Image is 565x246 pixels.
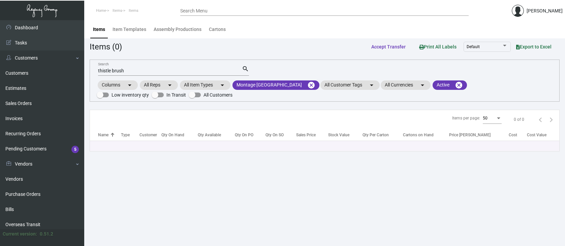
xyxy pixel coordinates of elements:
[203,91,232,99] span: All Customers
[371,44,406,49] span: Accept Transfer
[198,132,221,138] div: Qty Available
[328,132,349,138] div: Stock Value
[455,81,463,89] mat-icon: cancel
[403,132,434,138] div: Cartons on Hand
[113,8,122,13] span: Items
[418,81,427,89] mat-icon: arrow_drop_down
[126,81,134,89] mat-icon: arrow_drop_down
[3,231,37,238] div: Current version:
[232,80,319,90] mat-chip: Montage [GEOGRAPHIC_DATA]
[161,132,198,138] div: Qty On Hand
[112,91,149,99] span: Low inventory qty
[516,44,552,49] span: Export to Excel
[483,116,502,121] mat-select: Items per page:
[121,132,139,138] div: Type
[366,41,411,53] button: Accept Transfer
[449,132,509,138] div: Price [PERSON_NAME]
[265,132,284,138] div: Qty On SO
[98,80,138,90] mat-chip: Columns
[419,44,457,49] span: Print All Labels
[265,132,296,138] div: Qty On SO
[512,5,524,17] img: admin@bootstrapmaster.com
[363,132,403,138] div: Qty Per Carton
[98,132,121,138] div: Name
[328,132,363,138] div: Stock Value
[154,26,201,33] div: Assembly Productions
[403,132,449,138] div: Cartons on Hand
[140,80,178,90] mat-chip: All Reps
[307,81,315,89] mat-icon: cancel
[166,91,186,99] span: In Transit
[96,8,106,13] span: Home
[161,132,184,138] div: Qty On Hand
[166,81,174,89] mat-icon: arrow_drop_down
[449,132,491,138] div: Price [PERSON_NAME]
[483,116,488,120] span: 50
[121,132,130,138] div: Type
[527,7,563,14] div: [PERSON_NAME]
[452,115,480,121] div: Items per page:
[433,80,467,90] mat-chip: Active
[381,80,431,90] mat-chip: All Currencies
[414,40,462,53] button: Print All Labels
[296,132,316,138] div: Sales Price
[235,132,266,138] div: Qty On PO
[296,132,328,138] div: Sales Price
[546,114,557,125] button: Next page
[509,132,517,138] div: Cost
[363,132,389,138] div: Qty Per Carton
[235,132,253,138] div: Qty On PO
[180,80,230,90] mat-chip: All Item Types
[535,114,546,125] button: Previous page
[129,8,138,13] span: Items
[509,132,527,138] div: Cost
[40,231,53,238] div: 0.51.2
[98,132,108,138] div: Name
[90,41,122,53] div: Items (0)
[209,26,226,33] div: Cartons
[514,116,524,122] div: 0 of 0
[93,26,105,33] div: Items
[198,132,234,138] div: Qty Available
[527,132,546,138] div: Cost Value
[218,81,226,89] mat-icon: arrow_drop_down
[242,65,249,73] mat-icon: search
[511,41,557,53] button: Export to Excel
[527,132,559,138] div: Cost Value
[113,26,146,33] div: Item Templates
[467,44,480,49] span: Default
[368,81,376,89] mat-icon: arrow_drop_down
[320,80,380,90] mat-chip: All Customer Tags
[139,129,161,141] th: Customer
